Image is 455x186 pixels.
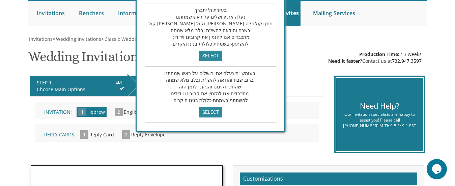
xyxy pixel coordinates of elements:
a: Classic Wedding Invitations [104,36,167,42]
span: Reply Card [89,131,114,138]
span: Reply Cards: [44,131,76,138]
span: 2 [122,130,130,139]
div: STEP 1: [37,79,124,86]
div: Choose Main Options [37,86,124,93]
a: Invitations [28,36,53,42]
a: Wedding Invitations [55,36,101,42]
span: בעזרת ה' יתברך נעלה את ירושלים על ראש שמחתנו קול [PERSON_NAME] וקול [PERSON_NAME] חתן וקול כלה בש... [148,7,273,47]
span: Invitations [29,36,53,42]
input: select [199,51,222,61]
h1: Wedding Invitation Style 13 [28,49,183,69]
span: Need it faster? [328,58,362,64]
a: 732.947.3597 [392,58,422,64]
span: Reply Envelope [131,131,166,138]
span: Classic Wedding Invitations [105,36,167,42]
span: > [101,36,167,42]
span: 1 [78,108,86,116]
span: 1 [80,130,88,139]
span: Wedding Invitations [56,36,101,42]
span: Production Time: [359,51,399,57]
a: Informals / Thank You Cards [116,1,194,26]
div: Our invitation specialists are happy to assist you! Please call [PHONE_NUMBER] M-Th 9-5 Fr 9-1 EST [341,111,418,129]
span: English [124,109,140,115]
a: Invitations [35,1,66,26]
span: בעזהשי"ת נעלה את ירושלים על ראש שמחתנו ברוב שבח והודאה להשי"ת ובלב מלא שמחה שהחינו וקימנו והגיענו... [164,70,257,103]
iframe: chat widget [427,159,448,179]
div: 2-3 weeks Contact us at [328,51,422,64]
a: Mailing Services [311,1,357,26]
span: Hebrew [87,109,105,115]
span: Invitation: [44,109,72,115]
input: select [199,107,222,117]
input: EDIT [116,79,124,85]
span: 2 [115,108,123,116]
h2: Customizations [240,172,417,185]
a: Benchers [77,1,106,26]
span: > [53,36,101,42]
div: Need Help? [341,101,418,111]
